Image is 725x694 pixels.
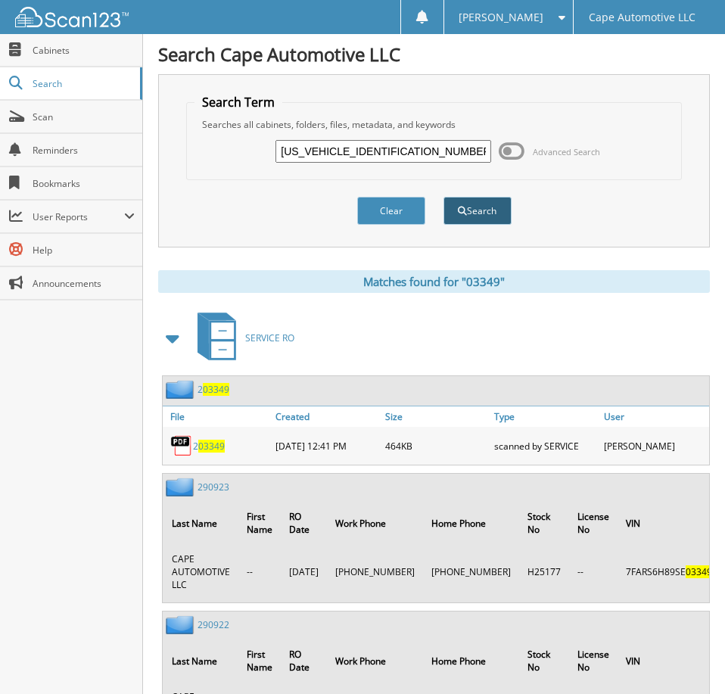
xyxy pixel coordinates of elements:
[490,431,599,461] div: scanned by SERVICE
[166,615,198,634] img: folder2.png
[193,440,225,453] a: 203349
[198,481,229,493] a: 290923
[163,406,272,427] a: File
[618,501,725,545] th: VIN
[164,546,238,597] td: CAPE AUTOMOTIVE LLC
[589,13,695,22] span: Cape Automotive LLC
[239,501,280,545] th: First Name
[424,546,518,597] td: [PHONE_NUMBER]
[381,406,490,427] a: Size
[618,546,725,597] td: 7FARS6H89SE 0
[424,639,518,683] th: Home Phone
[272,406,381,427] a: Created
[239,546,280,597] td: --
[600,431,709,461] div: [PERSON_NAME]
[33,144,135,157] span: Reminders
[381,431,490,461] div: 464KB
[600,406,709,427] a: User
[490,406,599,427] a: Type
[188,308,294,368] a: SERVICE RO
[170,434,193,457] img: PDF.png
[198,440,225,453] span: 03349
[459,13,543,22] span: [PERSON_NAME]
[570,639,617,683] th: License No
[328,639,422,683] th: Work Phone
[33,244,135,257] span: Help
[194,94,282,110] legend: Search Term
[198,618,229,631] a: 290922
[166,478,198,496] img: folder2.png
[33,77,132,90] span: Search
[282,639,326,683] th: RO Date
[686,565,712,578] span: 03349
[198,383,229,396] a: 203349
[424,501,518,545] th: Home Phone
[533,146,600,157] span: Advanced Search
[272,431,381,461] div: [DATE] 12:41 PM
[570,546,617,597] td: --
[443,197,512,225] button: Search
[649,621,725,694] iframe: Chat Widget
[33,210,124,223] span: User Reports
[357,197,425,225] button: Clear
[203,383,229,396] span: 03349
[520,546,568,597] td: H25177
[15,7,129,27] img: scan123-logo-white.svg
[239,639,280,683] th: First Name
[282,501,326,545] th: RO Date
[520,639,568,683] th: Stock No
[164,639,238,683] th: Last Name
[33,44,135,57] span: Cabinets
[282,546,326,597] td: [DATE]
[33,177,135,190] span: Bookmarks
[570,501,617,545] th: License No
[618,639,725,683] th: VIN
[158,42,710,67] h1: Search Cape Automotive LLC
[245,331,294,344] span: SERVICE RO
[33,110,135,123] span: Scan
[33,277,135,290] span: Announcements
[164,501,238,545] th: Last Name
[328,501,422,545] th: Work Phone
[194,118,673,131] div: Searches all cabinets, folders, files, metadata, and keywords
[158,270,710,293] div: Matches found for "03349"
[520,501,568,545] th: Stock No
[166,380,198,399] img: folder2.png
[328,546,422,597] td: [PHONE_NUMBER]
